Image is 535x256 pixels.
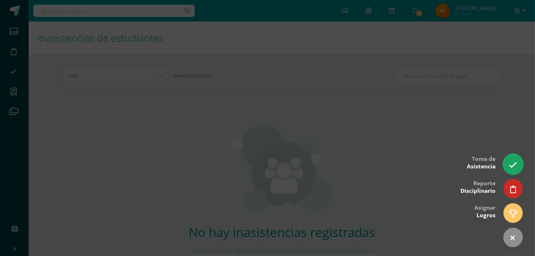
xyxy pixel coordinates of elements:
[460,187,496,195] span: Disciplinario
[467,163,496,170] span: Asistencia
[460,175,496,198] div: Reporte
[477,211,496,219] span: Logros
[467,150,496,174] div: Toma de
[474,199,496,223] div: Asignar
